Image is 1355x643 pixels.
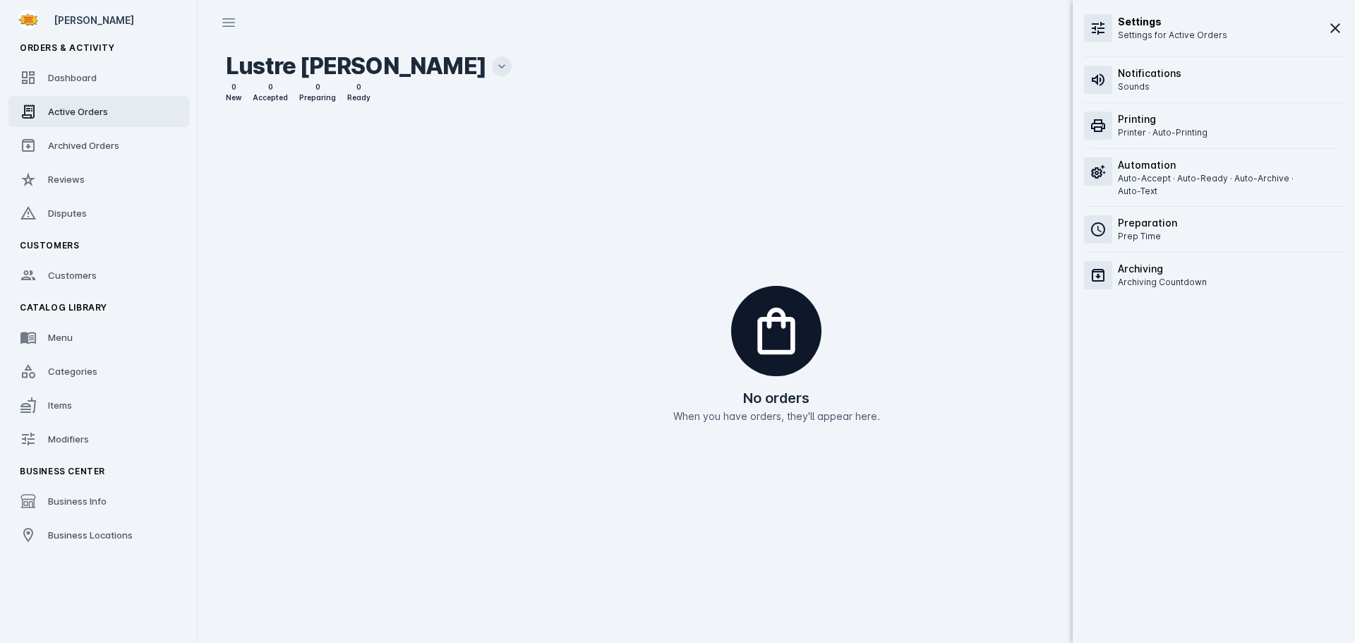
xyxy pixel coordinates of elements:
[1118,126,1208,139] p: Printer · Auto-Printing
[1118,14,1227,29] h6: Settings
[48,106,108,117] span: Active Orders
[48,366,97,377] span: Categories
[48,270,97,281] span: Customers
[48,332,73,343] span: Menu
[20,42,114,53] span: Orders & Activity
[1118,112,1208,126] h6: Printing
[8,356,189,387] a: Categories
[54,13,183,28] div: [PERSON_NAME]
[8,198,189,229] a: Disputes
[48,529,133,541] span: Business Locations
[8,390,189,421] a: Items
[48,174,85,185] span: Reviews
[1118,172,1294,198] p: Auto-Accept · Auto-Ready · Auto-Archive · Auto-Text
[20,466,105,476] span: Business Center
[8,486,189,517] a: Business Info
[48,72,97,83] span: Dashboard
[20,240,79,251] span: Customers
[1118,230,1177,243] p: Prep Time
[1118,276,1207,289] p: Archiving Countdown
[8,423,189,455] a: Modifiers
[1118,66,1181,80] h6: Notifications
[8,96,189,127] a: Active Orders
[1118,261,1207,276] h6: Archiving
[48,433,89,445] span: Modifiers
[8,62,189,93] a: Dashboard
[8,519,189,551] a: Business Locations
[8,130,189,161] a: Archived Orders
[8,322,189,353] a: Menu
[48,208,87,219] span: Disputes
[1118,29,1227,42] p: Settings for Active Orders
[48,140,119,151] span: Archived Orders
[8,260,189,291] a: Customers
[48,495,107,507] span: Business Info
[48,399,72,411] span: Items
[1118,215,1177,230] h6: Preparation
[8,164,189,195] a: Reviews
[20,302,107,313] span: Catalog Library
[1118,157,1294,172] h6: Automation
[1118,80,1181,93] p: Sounds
